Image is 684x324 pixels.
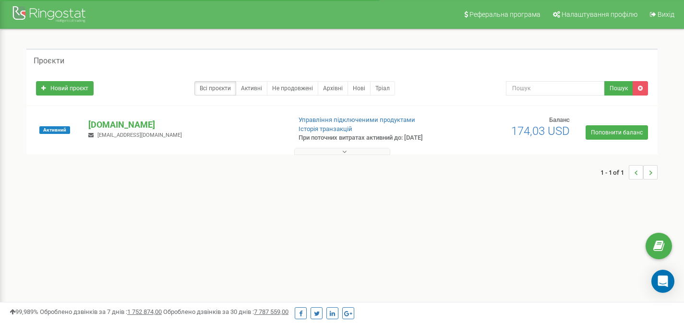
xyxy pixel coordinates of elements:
[318,81,348,96] a: Архівні
[88,119,283,131] p: [DOMAIN_NAME]
[469,11,540,18] span: Реферальна програма
[97,132,182,138] span: [EMAIL_ADDRESS][DOMAIN_NAME]
[604,81,633,96] button: Пошук
[651,270,674,293] div: Open Intercom Messenger
[10,308,38,315] span: 99,989%
[299,125,352,132] a: Історія транзакцій
[39,126,70,134] span: Активний
[562,11,637,18] span: Налаштування профілю
[267,81,318,96] a: Не продовжені
[127,308,162,315] u: 1 752 874,00
[299,116,415,123] a: Управління підключеними продуктами
[348,81,371,96] a: Нові
[586,125,648,140] a: Поповнити баланс
[299,133,441,143] p: При поточних витратах активний до: [DATE]
[506,81,605,96] input: Пошук
[600,156,658,189] nav: ...
[36,81,94,96] a: Новий проєкт
[254,308,288,315] u: 7 787 559,00
[600,165,629,180] span: 1 - 1 of 1
[236,81,267,96] a: Активні
[194,81,236,96] a: Всі проєкти
[511,124,570,138] span: 174,03 USD
[370,81,395,96] a: Тріал
[163,308,288,315] span: Оброблено дзвінків за 30 днів :
[34,57,64,65] h5: Проєкти
[658,11,674,18] span: Вихід
[40,308,162,315] span: Оброблено дзвінків за 7 днів :
[549,116,570,123] span: Баланс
